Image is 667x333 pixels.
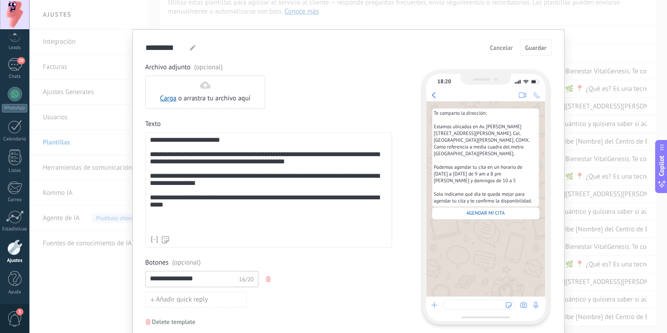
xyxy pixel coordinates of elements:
[486,41,517,54] button: Cancelar
[145,63,392,72] span: Archivo adjunto
[152,319,196,325] span: Delete template
[437,78,451,85] div: 18:20
[490,45,513,51] span: Cancelar
[2,74,28,80] div: Chats
[2,226,28,232] div: Estadísticas
[239,275,254,283] span: 16/20
[2,136,28,142] div: Calendario
[2,104,27,112] div: WhatsApp
[17,57,25,64] span: 20
[657,156,666,176] span: Copilot
[434,110,537,205] span: Te comparto la dirección: Estamos ubicados en Av. [PERSON_NAME][STREET_ADDRESS][PERSON_NAME]. Col...
[2,45,28,51] div: Leads
[145,292,247,308] button: Añadir quick reply
[2,289,28,295] div: Ayuda
[194,63,222,72] span: (opcional)
[142,315,200,328] button: Delete template
[16,308,23,315] span: 3
[2,258,28,264] div: Ajustes
[156,297,208,303] span: Añadir quick reply
[2,197,28,203] div: Correo
[2,168,28,174] div: Listas
[145,258,392,267] span: Botones
[172,258,200,267] span: (opcional)
[145,120,392,129] span: Texto
[520,40,551,56] button: Guardar
[466,210,505,216] span: AGENDAR MI CITA
[525,45,546,51] span: Guardar
[178,94,251,103] span: o arrastra tu archivo aquí
[160,94,176,103] a: Carga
